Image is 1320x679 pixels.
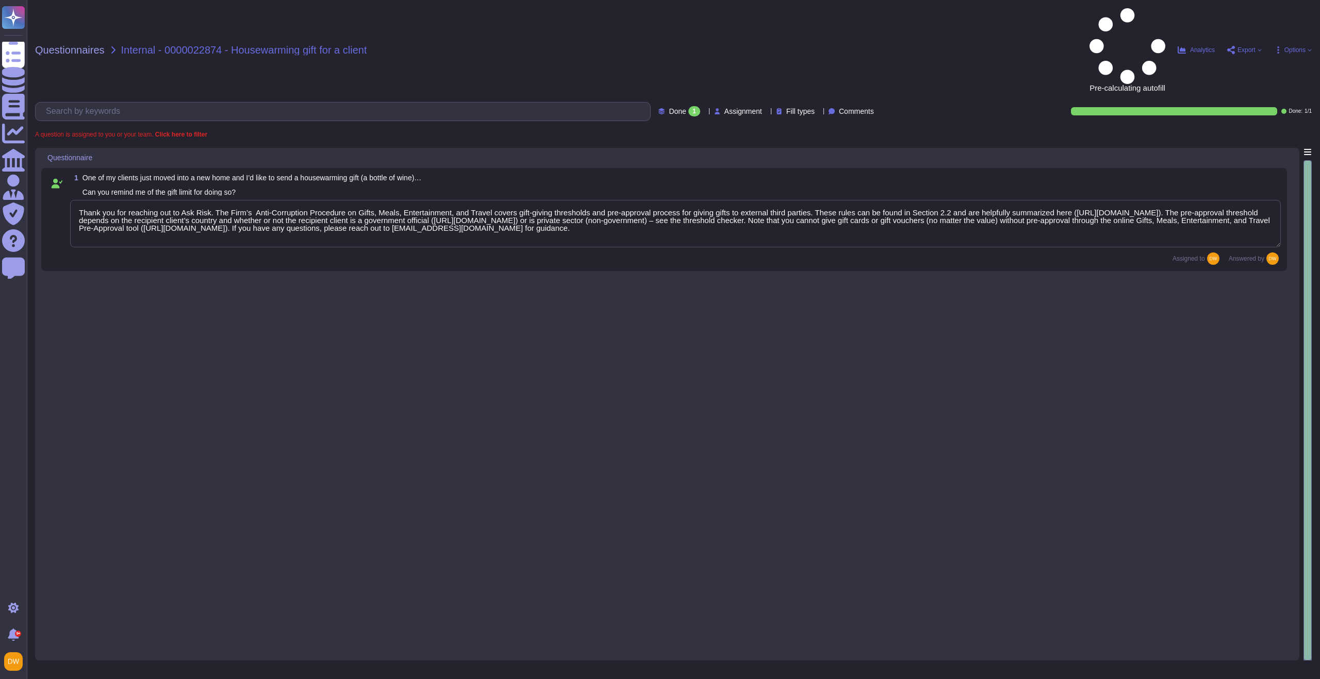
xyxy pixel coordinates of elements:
[4,652,23,671] img: user
[724,108,762,115] span: Assignment
[15,631,21,637] div: 9+
[1229,256,1264,262] span: Answered by
[786,108,815,115] span: Fill types
[1284,47,1306,53] span: Options
[1190,47,1215,53] span: Analytics
[1207,252,1219,265] img: user
[1090,8,1165,92] span: Pre-calculating autofill
[1266,252,1279,265] img: user
[41,103,650,121] input: Search by keywords
[35,45,105,55] span: Questionnaires
[35,131,207,138] span: A question is assigned to you or your team.
[669,108,686,115] span: Done
[1237,47,1256,53] span: Export
[70,174,78,181] span: 1
[47,154,92,161] span: Questionnaire
[2,650,30,673] button: user
[121,45,367,55] span: Internal - 0000022874 - Housewarming gift for a client
[1173,252,1225,265] span: Assigned to
[1289,109,1302,114] span: Done:
[1178,46,1215,54] button: Analytics
[153,131,207,138] b: Click here to filter
[70,200,1281,247] textarea: Thank you for reaching out to Ask Risk. The Firm’s Anti-Corruption Procedure on Gifts, Meals, Ent...
[688,106,700,116] div: 1
[1305,109,1312,114] span: 1 / 1
[839,108,874,115] span: Comments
